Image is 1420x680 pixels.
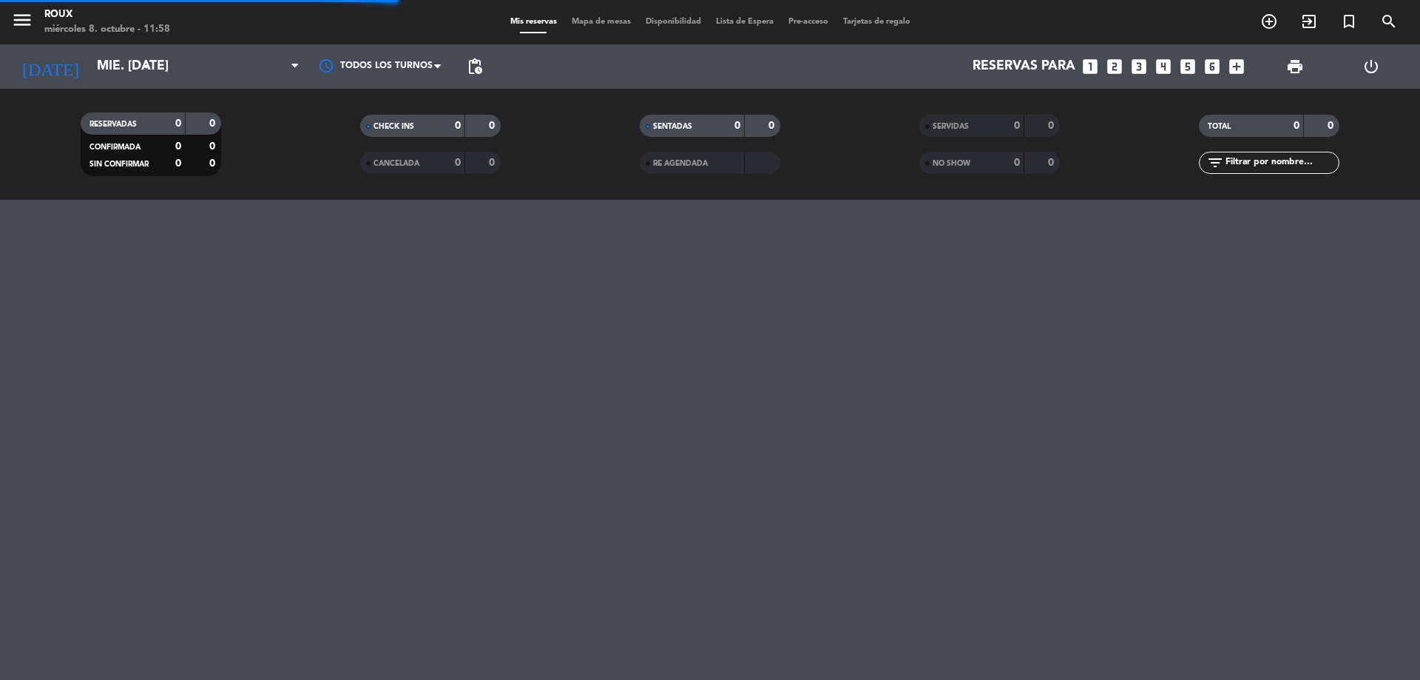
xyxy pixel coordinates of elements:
[836,18,918,26] span: Tarjetas de regalo
[1380,13,1398,30] i: search
[1048,158,1057,168] strong: 0
[564,18,638,26] span: Mapa de mesas
[1014,121,1020,131] strong: 0
[175,141,181,152] strong: 0
[209,118,218,129] strong: 0
[1340,13,1358,30] i: turned_in_not
[455,121,461,131] strong: 0
[933,123,969,130] span: SERVIDAS
[1300,13,1318,30] i: exit_to_app
[209,141,218,152] strong: 0
[1014,158,1020,168] strong: 0
[1294,121,1299,131] strong: 0
[11,9,33,31] i: menu
[209,158,218,169] strong: 0
[11,50,89,83] i: [DATE]
[44,22,170,37] div: miércoles 8. octubre - 11:58
[653,160,708,167] span: RE AGENDADA
[1224,155,1339,171] input: Filtrar por nombre...
[89,161,149,168] span: SIN CONFIRMAR
[11,9,33,36] button: menu
[373,123,414,130] span: CHECK INS
[1206,154,1224,172] i: filter_list
[1154,57,1173,76] i: looks_4
[781,18,836,26] span: Pre-acceso
[489,158,498,168] strong: 0
[1203,57,1222,76] i: looks_6
[653,123,692,130] span: SENTADAS
[1105,57,1124,76] i: looks_two
[1048,121,1057,131] strong: 0
[1362,58,1380,75] i: power_settings_new
[1260,13,1278,30] i: add_circle_outline
[768,121,777,131] strong: 0
[489,121,498,131] strong: 0
[933,160,970,167] span: NO SHOW
[466,58,484,75] span: pending_actions
[1333,44,1409,89] div: LOG OUT
[734,121,740,131] strong: 0
[138,58,155,75] i: arrow_drop_down
[44,7,170,22] div: Roux
[1227,57,1246,76] i: add_box
[175,158,181,169] strong: 0
[1178,57,1197,76] i: looks_5
[638,18,709,26] span: Disponibilidad
[89,144,141,151] span: CONFIRMADA
[709,18,781,26] span: Lista de Espera
[503,18,564,26] span: Mis reservas
[175,118,181,129] strong: 0
[89,121,137,128] span: RESERVADAS
[455,158,461,168] strong: 0
[1286,58,1304,75] span: print
[373,160,419,167] span: CANCELADA
[1081,57,1100,76] i: looks_one
[973,59,1075,74] span: Reservas para
[1328,121,1336,131] strong: 0
[1208,123,1231,130] span: TOTAL
[1129,57,1149,76] i: looks_3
